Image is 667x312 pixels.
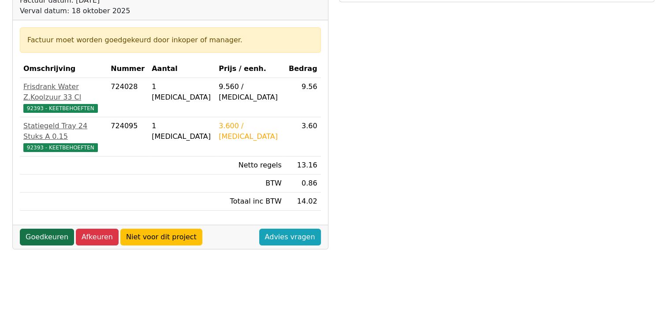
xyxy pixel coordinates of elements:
[27,35,313,45] div: Factuur moet worden goedgekeurd door inkoper of manager.
[23,82,104,103] div: Frisdrank Water Z.Koolzuur 33 Cl
[219,121,282,142] div: 3.600 / [MEDICAL_DATA]
[120,229,202,245] a: Niet voor dit project
[152,82,212,103] div: 1 [MEDICAL_DATA]
[285,117,321,156] td: 3.60
[215,193,285,211] td: Totaal inc BTW
[107,78,148,117] td: 724028
[23,143,98,152] span: 92393 - KEETBEHOEFTEN
[285,60,321,78] th: Bedrag
[23,121,104,152] a: Statiegeld Tray 24 Stuks A 0.1592393 - KEETBEHOEFTEN
[20,229,74,245] a: Goedkeuren
[148,60,215,78] th: Aantal
[285,175,321,193] td: 0.86
[20,6,265,16] div: Verval datum: 18 oktober 2025
[215,175,285,193] td: BTW
[23,121,104,142] div: Statiegeld Tray 24 Stuks A 0.15
[76,229,119,245] a: Afkeuren
[219,82,282,103] div: 9.560 / [MEDICAL_DATA]
[285,78,321,117] td: 9.56
[285,156,321,175] td: 13.16
[23,104,98,113] span: 92393 - KEETBEHOEFTEN
[20,60,107,78] th: Omschrijving
[107,60,148,78] th: Nummer
[259,229,321,245] a: Advies vragen
[23,82,104,113] a: Frisdrank Water Z.Koolzuur 33 Cl92393 - KEETBEHOEFTEN
[215,60,285,78] th: Prijs / eenh.
[215,156,285,175] td: Netto regels
[285,193,321,211] td: 14.02
[152,121,212,142] div: 1 [MEDICAL_DATA]
[107,117,148,156] td: 724095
